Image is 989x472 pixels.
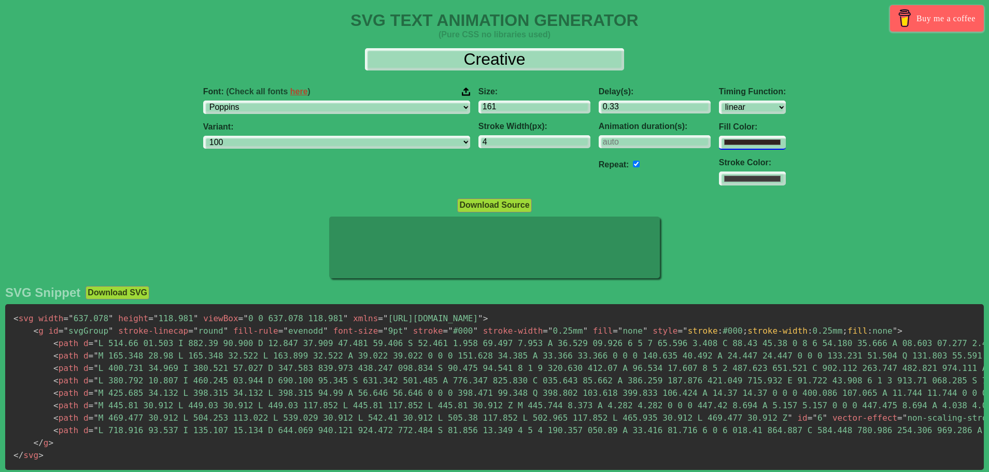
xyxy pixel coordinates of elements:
span: " [812,413,817,423]
span: = [808,413,813,423]
span: " [643,326,648,336]
span: : [718,326,723,336]
span: " [63,326,68,336]
span: < [34,326,39,336]
span: </ [34,438,44,448]
span: = [89,425,94,435]
span: " [473,326,478,336]
span: g [34,438,49,448]
span: 0 0 637.078 118.981 [238,313,348,323]
label: Fill Color: [719,122,786,132]
span: " [223,326,229,336]
span: d [83,338,89,348]
span: = [89,338,94,348]
span: path [53,376,78,385]
span: ; [842,326,847,336]
span: id [48,326,58,336]
label: Delay(s): [599,87,711,96]
span: #000 0.25mm none [688,326,893,336]
span: stroke [413,326,443,336]
span: < [53,351,59,361]
a: Buy me a coffee [890,5,984,32]
span: path [53,401,78,410]
label: Stroke Width(px): [478,122,590,131]
span: < [53,401,59,410]
span: " [93,388,98,398]
span: < [53,376,59,385]
span: " [323,326,328,336]
span: d [83,401,89,410]
span: ; [743,326,748,336]
span: = [378,326,383,336]
span: d [83,388,89,398]
span: = [89,363,94,373]
span: " [68,313,74,323]
span: : [868,326,873,336]
span: " [448,326,453,336]
span: " [93,363,98,373]
span: path [53,425,78,435]
span: width [38,313,63,323]
span: " [93,376,98,385]
label: Timing Function: [719,87,786,96]
span: evenodd [278,326,328,336]
span: path [53,351,78,361]
span: d [83,425,89,435]
span: = [188,326,193,336]
span: svg [13,313,34,323]
span: > [48,438,53,448]
span: path [53,413,78,423]
span: svgGroup [59,326,114,336]
span: " [383,326,388,336]
span: " [93,425,98,435]
span: : [808,326,813,336]
span: " [108,313,114,323]
span: = [89,351,94,361]
span: = [238,313,244,323]
span: fill [847,326,868,336]
span: fill [593,326,613,336]
span: = [443,326,448,336]
span: svg [13,450,38,460]
span: < [13,313,19,323]
span: < [53,363,59,373]
h2: SVG Snippet [5,285,80,300]
label: Repeat: [599,160,629,169]
span: = [89,401,94,410]
a: here [290,87,308,96]
span: " [787,413,793,423]
span: " [93,351,98,361]
span: height [118,313,148,323]
span: " [93,413,98,423]
span: d [83,363,89,373]
img: Upload your font [462,87,470,96]
span: " [343,313,348,323]
span: > [38,450,44,460]
span: = [59,326,64,336]
span: (Check all fonts ) [226,87,310,96]
span: = [278,326,284,336]
span: id [797,413,807,423]
label: Variant: [203,122,470,132]
span: Font: [203,87,310,96]
input: 2px [478,135,590,148]
span: 0.25mm [543,326,588,336]
span: d [83,376,89,385]
span: < [53,413,59,423]
span: " [93,401,98,410]
span: " [243,313,248,323]
span: " [583,326,588,336]
input: auto [599,135,711,148]
span: path [53,338,78,348]
span: xmlns [353,313,378,323]
span: " [618,326,623,336]
span: M 469.477 30.912 L 504.253 113.022 L 539.029 30.912 L 542.41 30.912 L 505.38 117.852 L 502.965 11... [89,413,793,423]
button: Download Source [457,198,531,212]
span: stroke-width [483,326,543,336]
span: > [897,326,902,336]
span: " [193,313,199,323]
span: 637.078 [63,313,113,323]
span: = [148,313,153,323]
span: = [63,313,68,323]
img: Buy me a coffee [896,9,914,27]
